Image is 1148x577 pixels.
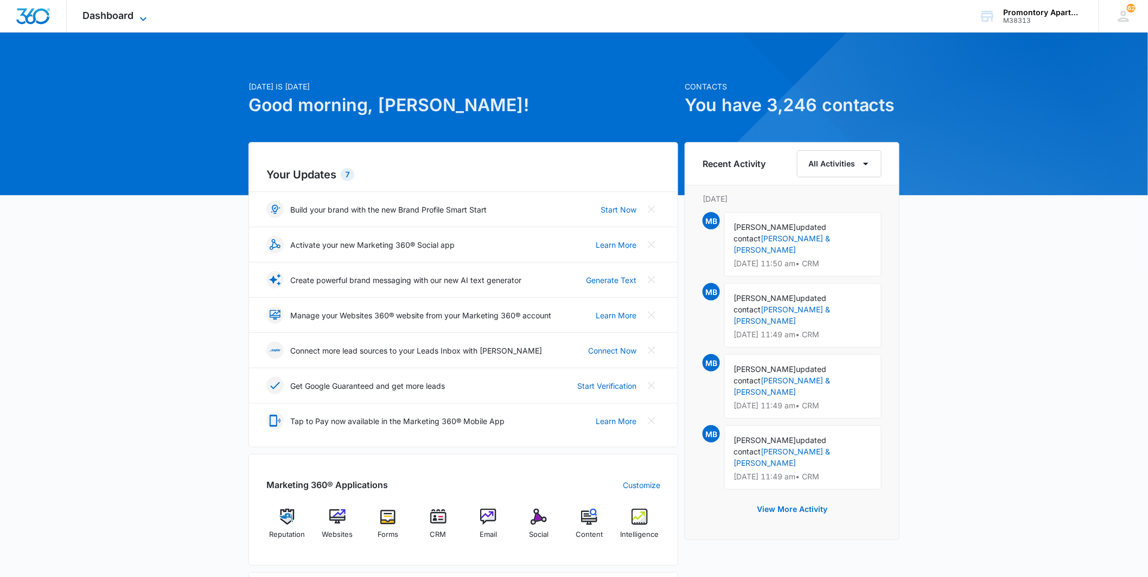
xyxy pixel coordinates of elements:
a: [PERSON_NAME] & [PERSON_NAME] [734,305,830,325]
a: Start Verification [577,380,636,392]
a: Intelligence [618,509,660,548]
a: Generate Text [586,274,636,286]
button: Close [643,377,660,394]
button: Close [643,412,660,429]
p: [DATE] 11:49 am • CRM [734,331,872,338]
a: Websites [317,509,359,548]
a: [PERSON_NAME] & [PERSON_NAME] [734,234,830,254]
span: [PERSON_NAME] [734,293,796,303]
a: Learn More [596,310,636,321]
div: 7 [341,168,354,181]
button: Close [643,201,660,218]
span: MB [703,212,720,229]
a: Start Now [601,204,636,215]
p: [DATE] 11:49 am • CRM [734,402,872,409]
div: account name [1004,8,1083,17]
h2: Your Updates [266,166,660,183]
span: 62 [1127,4,1136,12]
a: Reputation [266,509,308,548]
button: Close [643,236,660,253]
span: Intelligence [620,529,659,540]
p: Get Google Guaranteed and get more leads [290,380,445,392]
p: Contacts [685,81,900,92]
a: Learn More [596,239,636,251]
a: Connect Now [588,345,636,356]
p: [DATE] 11:49 am • CRM [734,473,872,480]
span: MB [703,425,720,443]
p: Tap to Pay now available in the Marketing 360® Mobile App [290,415,505,427]
a: Learn More [596,415,636,427]
h2: Marketing 360® Applications [266,478,388,491]
span: Email [480,529,497,540]
span: MB [703,354,720,371]
h1: You have 3,246 contacts [685,92,900,118]
p: [DATE] 11:50 am • CRM [734,260,872,267]
p: Connect more lead sources to your Leads Inbox with [PERSON_NAME] [290,345,542,356]
a: Forms [367,509,409,548]
a: Social [518,509,560,548]
div: account id [1004,17,1083,24]
a: Customize [623,479,660,491]
a: Content [569,509,610,548]
h1: Good morning, [PERSON_NAME]! [248,92,678,118]
span: Reputation [269,529,305,540]
p: Manage your Websites 360® website from your Marketing 360® account [290,310,551,321]
p: [DATE] [703,193,882,204]
p: Build your brand with the new Brand Profile Smart Start [290,204,487,215]
button: Close [643,342,660,359]
span: MB [703,283,720,300]
p: [DATE] is [DATE] [248,81,678,92]
button: Close [643,306,660,324]
span: Websites [322,529,353,540]
a: [PERSON_NAME] & [PERSON_NAME] [734,376,830,396]
div: notifications count [1127,4,1136,12]
span: [PERSON_NAME] [734,222,796,232]
button: All Activities [797,150,882,177]
a: [PERSON_NAME] & [PERSON_NAME] [734,447,830,467]
span: Content [576,529,603,540]
span: Dashboard [83,10,134,21]
button: View More Activity [746,496,838,522]
button: Close [643,271,660,288]
h6: Recent Activity [703,157,766,170]
a: CRM [417,509,459,548]
a: Email [468,509,509,548]
p: Activate your new Marketing 360® Social app [290,239,455,251]
span: Forms [378,529,398,540]
span: [PERSON_NAME] [734,435,796,445]
p: Create powerful brand messaging with our new AI text generator [290,274,521,286]
span: [PERSON_NAME] [734,364,796,374]
span: CRM [430,529,447,540]
span: Social [529,529,549,540]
